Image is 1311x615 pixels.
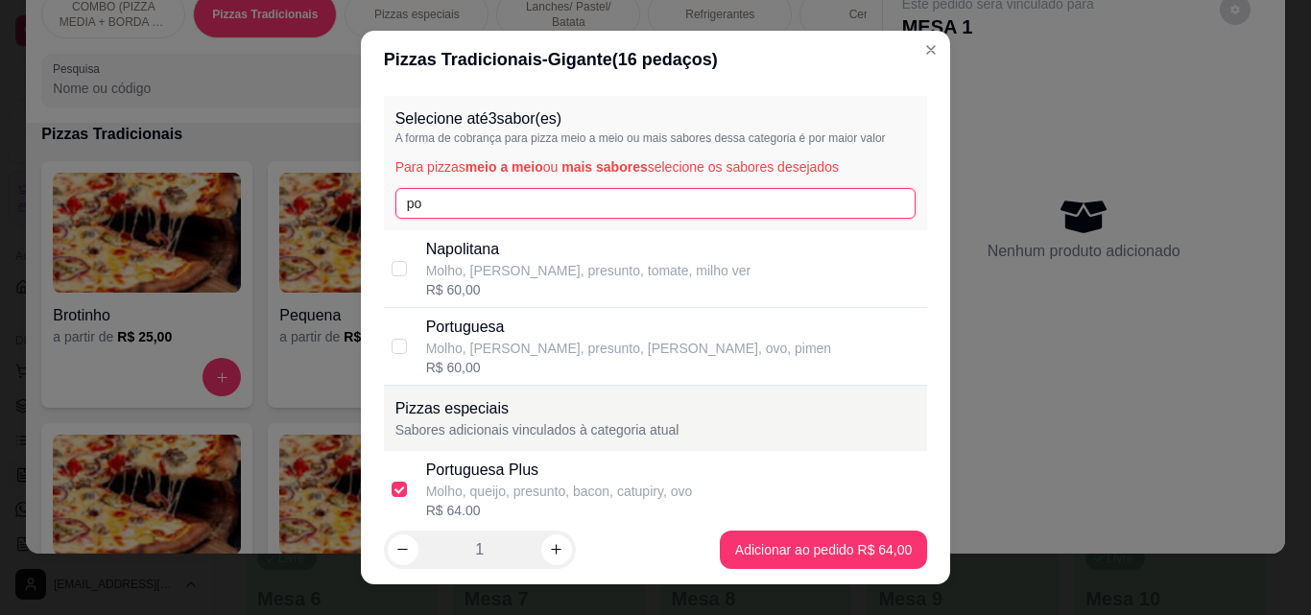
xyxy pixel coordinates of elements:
[426,459,693,482] div: Portuguesa Plus
[395,397,917,420] p: Pizzas especiais
[426,339,832,358] p: Molho, [PERSON_NAME], presunto, [PERSON_NAME], ovo, pimen
[465,159,543,175] span: meio a meio
[720,531,927,569] button: Adicionar ao pedido R$ 64,00
[426,280,751,299] div: R$ 60,00
[426,501,693,520] div: R$ 64,00
[426,482,693,501] div: Molho, queijo, presunto, bacon, catupiry, ovo
[426,238,751,261] p: Napolitana
[828,131,885,145] span: maior valor
[916,35,946,65] button: Close
[475,538,484,561] p: 1
[395,130,917,146] p: A forma de cobrança para pizza meio a meio ou mais sabores dessa categoria é por
[426,316,832,339] p: Portuguesa
[395,188,917,219] input: Pesquise pelo nome do sabor
[388,534,418,565] button: decrease-product-quantity
[395,157,917,177] p: Para pizzas ou selecione os sabores desejados
[426,261,751,280] p: Molho, [PERSON_NAME], presunto, tomate, milho ver
[561,159,648,175] span: mais sabores
[384,46,928,73] div: Pizzas Tradicionais - Gigante ( 16 pedaços)
[426,358,832,377] div: R$ 60,00
[395,107,917,130] p: Selecione até 3 sabor(es)
[395,420,917,439] p: Sabores adicionais vinculados à categoria atual
[541,534,572,565] button: increase-product-quantity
